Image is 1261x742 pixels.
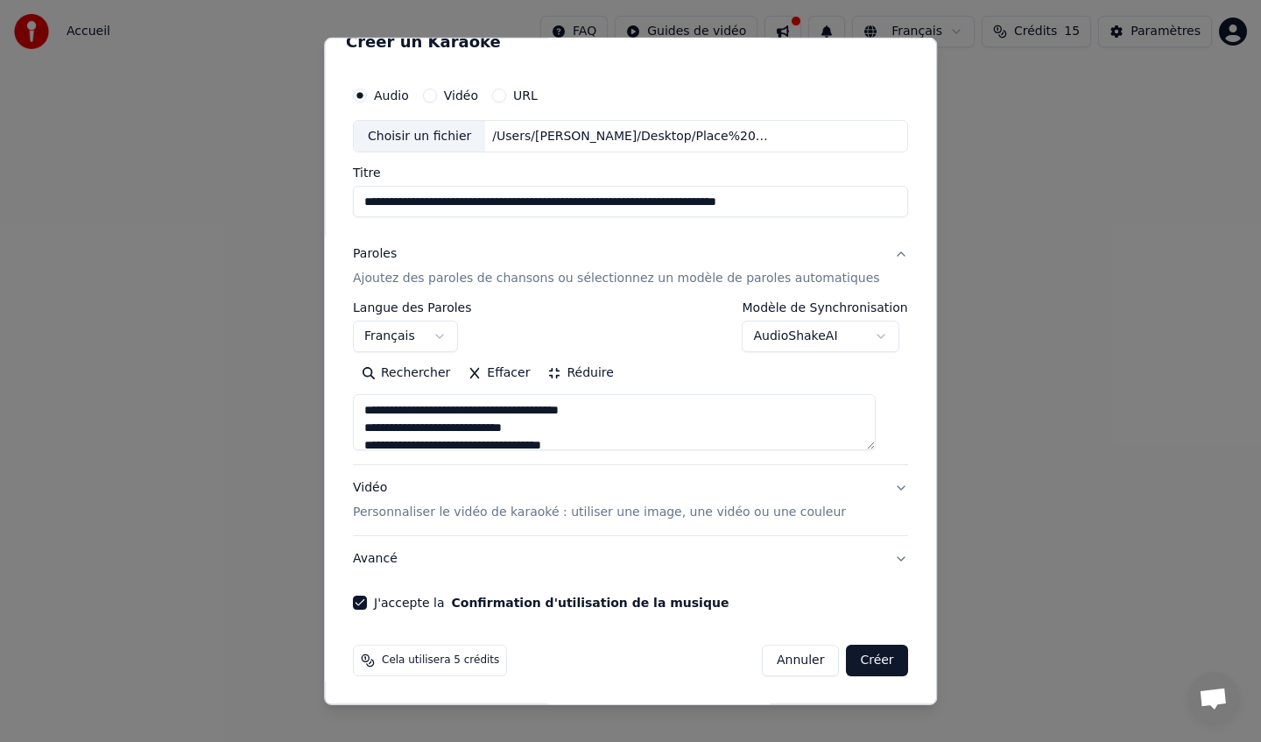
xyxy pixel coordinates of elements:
[374,597,729,609] label: J'accepte la
[743,301,908,314] label: Modèle de Synchronisation
[353,245,397,263] div: Paroles
[459,359,539,387] button: Effacer
[762,645,839,676] button: Annuler
[353,166,908,179] label: Titre
[486,127,784,145] div: /Users/[PERSON_NAME]/Desktop/Place%20Des%20Grands%20Hommes%20%20%20Bruel%20Patrick%20%20%20Instru...
[513,88,538,101] label: URL
[353,479,846,521] div: Vidéo
[353,301,908,464] div: ParolesAjoutez des paroles de chansons ou sélectionnez un modèle de paroles automatiques
[353,465,908,535] button: VidéoPersonnaliser le vidéo de karaoké : utiliser une image, une vidéo ou une couleur
[382,654,499,668] span: Cela utilisera 5 crédits
[353,231,908,301] button: ParolesAjoutez des paroles de chansons ou sélectionnez un modèle de paroles automatiques
[353,270,880,287] p: Ajoutez des paroles de chansons ou sélectionnez un modèle de paroles automatiques
[353,536,908,582] button: Avancé
[452,597,729,609] button: J'accepte la
[353,301,472,314] label: Langue des Paroles
[444,88,478,101] label: Vidéo
[353,359,459,387] button: Rechercher
[847,645,908,676] button: Créer
[353,504,846,521] p: Personnaliser le vidéo de karaoké : utiliser une image, une vidéo ou une couleur
[374,88,409,101] label: Audio
[354,120,485,152] div: Choisir un fichier
[539,359,623,387] button: Réduire
[346,33,915,49] h2: Créer un Karaoké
